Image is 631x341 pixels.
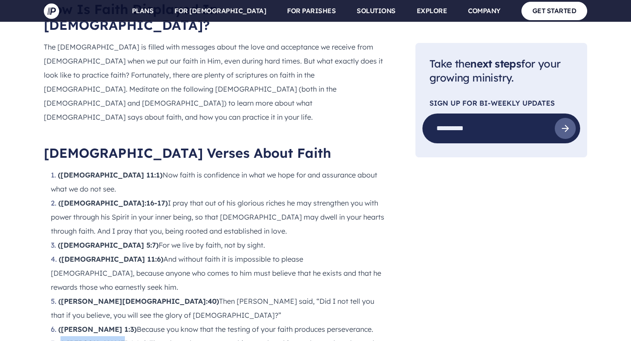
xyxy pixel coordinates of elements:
span: next steps [470,57,521,70]
li: Because you know that the testing of your faith produces perseverance. [51,322,387,336]
h2: How Is Faith Displayed In [DEMOGRAPHIC_DATA]? [44,1,387,33]
strong: ([DEMOGRAPHIC_DATA] 5:7) [58,241,159,249]
strong: ([PERSON_NAME][DEMOGRAPHIC_DATA]:40) [58,297,219,305]
h2: [DEMOGRAPHIC_DATA] Verses About Faith [44,145,387,161]
p: The [DEMOGRAPHIC_DATA] is filled with messages about the love and acceptance we receive from [DEM... [44,40,387,124]
li: I pray that out of his glorious riches he may strengthen you with power through his Spirit in you... [51,196,387,238]
li: And without faith it is impossible to please [DEMOGRAPHIC_DATA], because anyone who comes to him ... [51,252,387,294]
p: Sign Up For Bi-Weekly Updates [429,100,573,107]
li: Then [PERSON_NAME] said, “Did I not tell you that if you believe, you will see the glory of [DEMO... [51,294,387,322]
strong: ([DEMOGRAPHIC_DATA]:16-17) [58,199,168,207]
li: For we live by faith, not by sight. [51,238,387,252]
strong: ([PERSON_NAME] 1:3) [58,325,137,334]
strong: ([DEMOGRAPHIC_DATA] 11:6) [59,255,163,263]
li: Now faith is confidence in what we hope for and assurance about what we do not see. [51,168,387,196]
strong: ([DEMOGRAPHIC_DATA] 11:1) [58,170,163,179]
a: GET STARTED [521,2,588,20]
span: Take the for your growing ministry. [429,57,560,85]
